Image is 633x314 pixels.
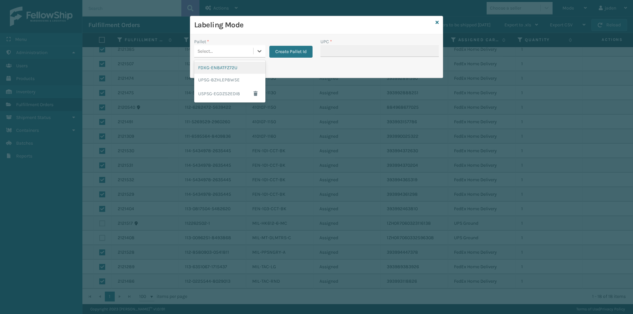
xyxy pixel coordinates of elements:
[194,20,433,30] h3: Labeling Mode
[194,74,265,86] div: UPSG-8ZHLEP8W5E
[194,62,265,74] div: FDXG-EN8ATFZ72U
[194,38,209,45] label: Pallet
[269,46,313,58] button: Create Pallet Id
[320,38,332,45] label: UPC
[194,86,265,101] div: USPSG-EGDZ52EDI8
[197,48,213,55] div: Select...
